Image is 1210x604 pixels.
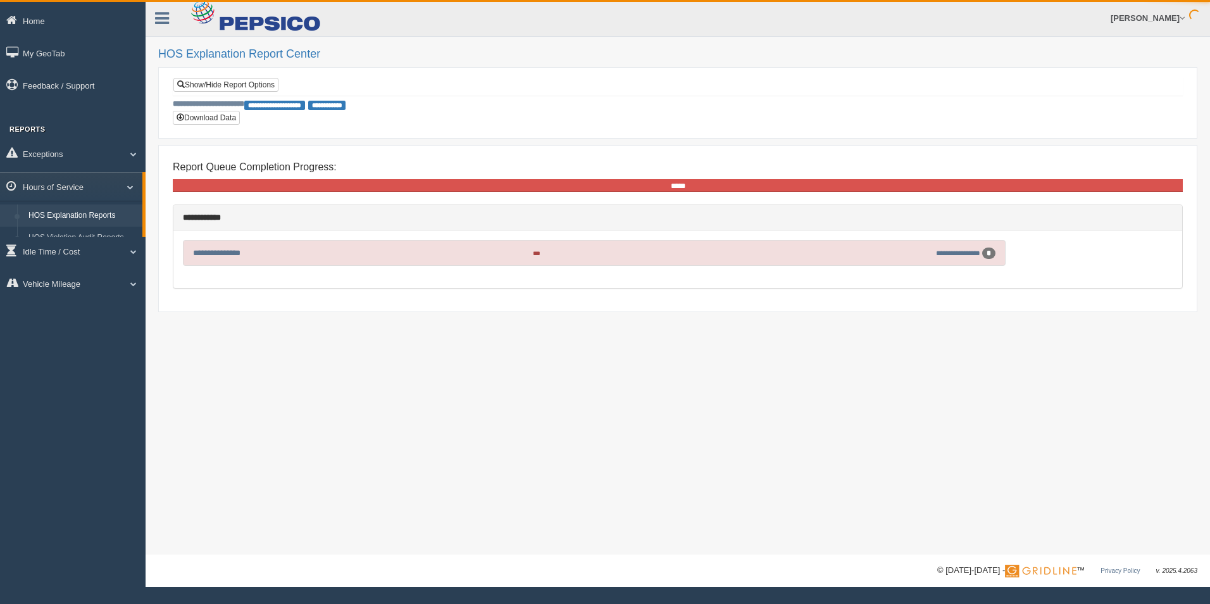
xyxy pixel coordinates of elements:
a: Show/Hide Report Options [173,78,278,92]
img: Gridline [1005,565,1076,577]
a: Privacy Policy [1101,567,1140,574]
div: © [DATE]-[DATE] - ™ [937,564,1197,577]
span: v. 2025.4.2063 [1156,567,1197,574]
button: Download Data [173,111,240,125]
h4: Report Queue Completion Progress: [173,161,1183,173]
a: HOS Explanation Reports [23,204,142,227]
a: HOS Violation Audit Reports [23,227,142,249]
h2: HOS Explanation Report Center [158,48,1197,61]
